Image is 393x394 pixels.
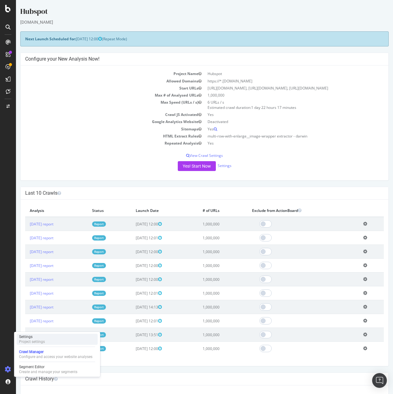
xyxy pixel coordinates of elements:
[120,249,146,254] span: [DATE] 12:00
[76,221,90,227] a: Report
[189,99,368,111] td: 6 URLs / s Estimated crawl duration:
[19,354,92,359] div: Configure and access your website analyses
[19,339,45,344] div: Project settings
[235,105,280,110] span: 1 day 22 hours 17 minutes
[9,70,189,77] td: Project Name
[19,364,77,369] div: Segment Editor
[9,99,189,111] td: Max Speed (URLs / s)
[14,346,37,351] a: [DATE] report
[76,291,90,296] a: Report
[120,235,146,241] span: [DATE] 12:01
[76,249,90,254] a: Report
[17,349,98,360] a: Crawl ManagerConfigure and access your website analyses
[162,161,200,171] button: Yes! Start Now
[9,56,368,62] h4: Configure your New Analysis Now!
[14,277,37,282] a: [DATE] report
[182,204,232,217] th: # of URLs
[189,140,368,147] td: Yes
[14,235,37,241] a: [DATE] report
[182,286,232,300] td: 1,000,000
[76,304,90,310] a: Report
[189,70,368,77] td: Hubspot
[189,111,368,118] td: Yes
[76,332,90,337] a: Report
[120,318,146,324] span: [DATE] 12:01
[14,221,37,227] a: [DATE] report
[4,31,373,46] div: (Repeat Mode)
[120,263,146,268] span: [DATE] 12:00
[372,373,387,388] div: Open Intercom Messenger
[115,204,182,217] th: Launch Date
[182,342,232,356] td: 1,000,000
[120,346,146,351] span: [DATE] 12:00
[14,318,37,324] a: [DATE] report
[9,140,189,147] td: Repeated Analysis
[19,369,77,374] div: Create and manage your segments
[76,263,90,268] a: Report
[9,133,189,140] td: HTML Extract Rules
[17,334,98,345] a: SettingsProject settings
[182,245,232,259] td: 1,000,000
[17,364,98,375] a: Segment EditorCreate and manage your segments
[9,204,72,217] th: Analysis
[189,92,368,99] td: 1,000,000
[189,125,368,133] td: Yes
[120,304,146,310] span: [DATE] 14:13
[120,291,146,296] span: [DATE] 12:01
[189,85,368,92] td: [URL][DOMAIN_NAME], [URL][DOMAIN_NAME], [URL][DOMAIN_NAME]
[182,328,232,342] td: 1,000,000
[72,204,115,217] th: Status
[9,78,189,85] td: Allowed Domains
[19,349,92,354] div: Crawl Manager
[182,273,232,286] td: 1,000,000
[76,277,90,282] a: Report
[182,217,232,231] td: 1,000,000
[14,249,37,254] a: [DATE] report
[120,277,146,282] span: [DATE] 12:00
[189,133,368,140] td: multi-row-with-enlarge__image-wrapper extractor - darwin
[14,332,37,337] a: [DATE] report
[14,291,37,296] a: [DATE] report
[189,78,368,85] td: https://*.[DOMAIN_NAME]
[182,314,232,328] td: 1,000,000
[182,300,232,314] td: 1,000,000
[9,92,189,99] td: Max # of Analysed URLs
[4,19,373,25] div: [DOMAIN_NAME]
[9,36,60,42] strong: Next Launch Scheduled for:
[9,85,189,92] td: Start URLs
[14,263,37,268] a: [DATE] report
[76,235,90,241] a: Report
[182,231,232,245] td: 1,000,000
[189,118,368,125] td: Deactivated
[120,221,146,227] span: [DATE] 12:00
[9,190,368,196] h4: Last 10 Crawls
[9,376,368,382] h4: Crawl History
[19,334,45,339] div: Settings
[232,204,343,217] th: Exclude from ActionBoard
[76,346,90,351] a: Report
[4,6,373,19] div: Hubspot
[9,153,368,158] p: View Crawl Settings
[9,125,189,133] td: Sitemaps
[120,332,146,337] span: [DATE] 13:51
[9,111,189,118] td: Crawl JS Activated
[14,304,37,310] a: [DATE] report
[182,259,232,273] td: 1,000,000
[9,118,189,125] td: Google Analytics Website
[76,318,90,324] a: Report
[202,163,216,168] a: Settings
[60,36,86,42] span: [DATE] 12:00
